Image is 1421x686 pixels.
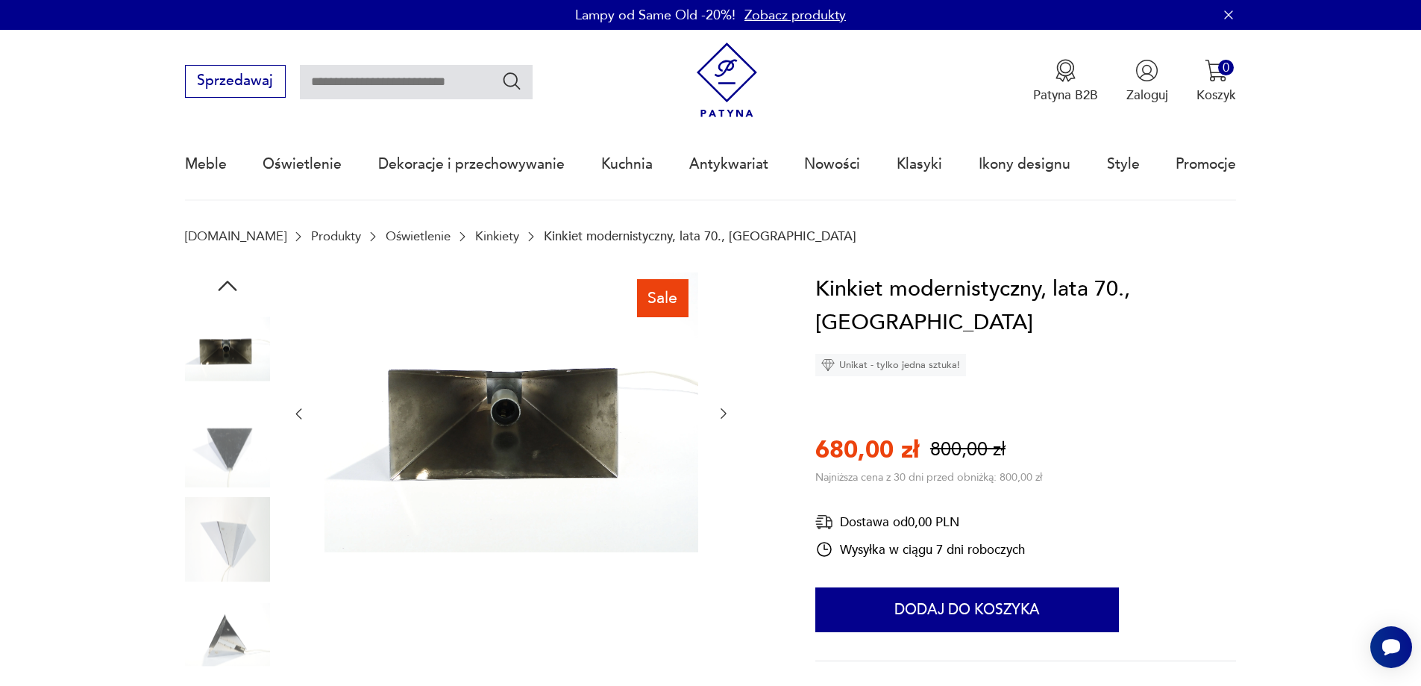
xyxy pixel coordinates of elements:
[637,279,688,317] div: Sale
[1033,87,1098,104] p: Patyna B2B
[1205,59,1228,82] img: Ikona koszyka
[1196,87,1236,104] p: Koszyk
[544,229,856,243] p: Kinkiet modernistyczny, lata 70., [GEOGRAPHIC_DATA]
[501,70,523,92] button: Szukaj
[815,434,919,467] p: 680,00 zł
[815,513,1025,531] div: Dostawa od 0,00 PLN
[815,587,1119,632] button: Dodaj do koszyka
[815,513,833,531] img: Ikona dostawy
[185,592,270,677] img: Zdjęcie produktu Kinkiet modernistyczny, lata 70., Polska
[311,229,361,243] a: Produkty
[1033,59,1098,104] button: Patyna B2B
[475,229,519,243] a: Kinkiety
[185,130,227,199] a: Meble
[1033,59,1098,104] a: Ikona medaluPatyna B2B
[185,497,270,582] img: Zdjęcie produktu Kinkiet modernistyczny, lata 70., Polska
[815,470,1042,484] p: Najniższa cena z 30 dni przed obniżką: 800,00 zł
[815,540,1025,558] div: Wysyłka w ciągu 7 dni roboczych
[930,437,1006,463] p: 800,00 zł
[804,130,860,199] a: Nowości
[1218,60,1234,75] div: 0
[1107,130,1140,199] a: Style
[324,272,698,553] img: Zdjęcie produktu Kinkiet modernistyczny, lata 70., Polska
[575,6,735,25] p: Lampy od Same Old -20%!
[897,130,942,199] a: Klasyki
[1126,59,1168,104] button: Zaloguj
[601,130,653,199] a: Kuchnia
[689,43,765,118] img: Patyna - sklep z meblami i dekoracjami vintage
[386,229,451,243] a: Oświetlenie
[815,354,966,376] div: Unikat - tylko jedna sztuka!
[1370,626,1412,668] iframe: Smartsupp widget button
[689,130,768,199] a: Antykwariat
[1054,59,1077,82] img: Ikona medalu
[1135,59,1158,82] img: Ikonka użytkownika
[1196,59,1236,104] button: 0Koszyk
[744,6,846,25] a: Zobacz produkty
[1126,87,1168,104] p: Zaloguj
[821,358,835,372] img: Ikona diamentu
[815,272,1236,340] h1: Kinkiet modernistyczny, lata 70., [GEOGRAPHIC_DATA]
[185,76,286,88] a: Sprzedawaj
[263,130,342,199] a: Oświetlenie
[185,307,270,392] img: Zdjęcie produktu Kinkiet modernistyczny, lata 70., Polska
[185,229,286,243] a: [DOMAIN_NAME]
[979,130,1070,199] a: Ikony designu
[185,402,270,487] img: Zdjęcie produktu Kinkiet modernistyczny, lata 70., Polska
[378,130,565,199] a: Dekoracje i przechowywanie
[185,65,286,98] button: Sprzedawaj
[1176,130,1236,199] a: Promocje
